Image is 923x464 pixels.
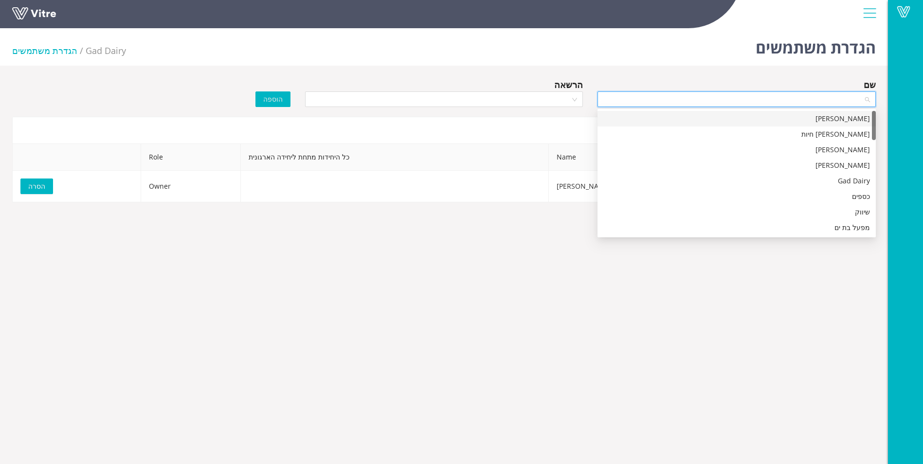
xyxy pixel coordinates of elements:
[597,220,876,235] div: מפעל בת ים
[603,191,870,202] div: כספים
[549,171,735,202] td: [PERSON_NAME]
[86,45,126,56] span: 326
[20,178,53,194] button: הסרה
[597,111,876,126] div: חיים יפרח
[603,113,870,124] div: [PERSON_NAME]
[28,181,45,192] span: הסרה
[549,144,734,170] span: Name
[12,117,876,143] div: משתמשי טפסים
[149,181,171,191] span: Owner
[255,91,290,107] button: הוספה
[597,189,876,204] div: כספים
[603,144,870,155] div: [PERSON_NAME]
[603,160,870,171] div: [PERSON_NAME]
[141,144,241,171] th: Role
[597,158,876,173] div: נעומי מייזליש
[241,144,549,171] th: כל היחידות מתחת ליחידה הארגונית
[597,173,876,189] div: Gad Dairy
[603,222,870,233] div: מפעל בת ים
[756,24,876,66] h1: הגדרת משתמשים
[554,78,583,91] div: הרשאה
[603,207,870,217] div: שיווק
[597,126,876,142] div: גבריאלה גבי חיות
[603,129,870,140] div: [PERSON_NAME] חיות
[864,78,876,91] div: שם
[12,44,86,57] li: הגדרת משתמשים
[597,142,876,158] div: אלברטו קסוטו
[597,204,876,220] div: שיווק
[603,176,870,186] div: Gad Dairy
